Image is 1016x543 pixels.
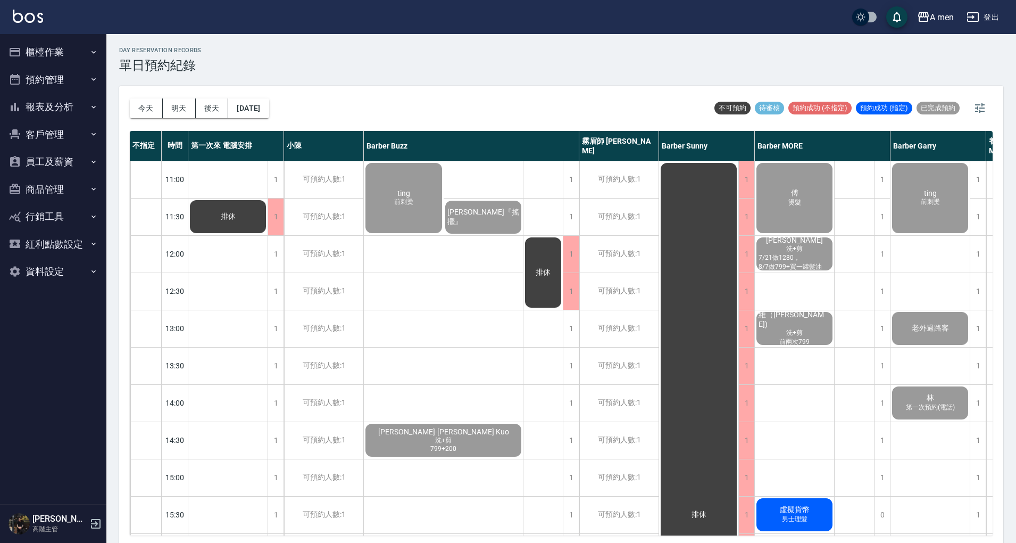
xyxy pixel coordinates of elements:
[786,198,803,207] span: 燙髮
[563,273,579,310] div: 1
[196,98,229,118] button: 後天
[738,310,754,347] div: 1
[689,510,709,520] span: 排休
[563,199,579,235] div: 1
[970,385,986,422] div: 1
[268,199,284,235] div: 1
[268,422,284,459] div: 1
[579,273,659,310] div: 可預約人數:1
[268,459,284,496] div: 1
[162,496,188,533] div: 15:30
[738,348,754,384] div: 1
[162,161,188,198] div: 11:00
[738,422,754,459] div: 1
[284,348,363,384] div: 可預約人數:1
[268,273,284,310] div: 1
[163,98,196,118] button: 明天
[925,393,936,403] span: 林
[874,199,890,235] div: 1
[162,422,188,459] div: 14:30
[890,131,986,161] div: Barber Garry
[784,328,805,338] span: 洗+剪
[579,348,659,384] div: 可預約人數:1
[874,497,890,533] div: 0
[930,11,954,24] div: A men
[268,497,284,533] div: 1
[874,310,890,347] div: 1
[738,236,754,273] div: 1
[534,268,553,277] span: 排休
[563,459,579,496] div: 1
[32,514,87,524] h5: [PERSON_NAME]
[738,497,754,533] div: 1
[162,459,188,496] div: 15:00
[756,253,832,271] span: 7/21做1280，8/7做799+買一罐髮油
[162,310,188,347] div: 13:00
[4,258,102,285] button: 資料設定
[970,273,986,310] div: 1
[874,459,890,496] div: 1
[563,422,579,459] div: 1
[738,459,754,496] div: 1
[874,385,890,422] div: 1
[738,161,754,198] div: 1
[563,161,579,198] div: 1
[284,131,364,161] div: 小陳
[579,459,659,496] div: 可預約人數:1
[789,188,801,198] span: 傅
[130,98,163,118] button: 今天
[162,235,188,273] div: 12:00
[913,6,958,28] button: A men
[32,524,87,534] p: 高階主管
[4,66,102,94] button: 預約管理
[970,236,986,273] div: 1
[714,103,751,113] span: 不可預約
[738,385,754,422] div: 1
[188,131,284,161] div: 第一次來 電腦安排
[579,497,659,533] div: 可預約人數:1
[874,273,890,310] div: 1
[738,273,754,310] div: 1
[579,310,659,347] div: 可預約人數:1
[162,384,188,422] div: 14:00
[284,161,363,198] div: 可預約人數:1
[778,505,812,515] span: 虛擬貨幣
[755,131,890,161] div: Barber MORE
[970,459,986,496] div: 1
[219,212,238,221] span: 排休
[284,273,363,310] div: 可預約人數:1
[376,427,511,436] span: [PERSON_NAME]-[PERSON_NAME] Kuo
[268,348,284,384] div: 1
[970,161,986,198] div: 1
[755,103,784,113] span: 待審核
[433,436,454,445] span: 洗+剪
[284,459,363,496] div: 可預約人數:1
[659,131,755,161] div: Barber Sunny
[284,310,363,347] div: 可預約人數:1
[4,203,102,231] button: 行銷工具
[4,231,102,258] button: 紅利點數設定
[874,348,890,384] div: 1
[284,422,363,459] div: 可預約人數:1
[788,103,852,113] span: 預約成功 (不指定)
[4,38,102,66] button: 櫃檯作業
[395,189,412,198] span: ting
[284,236,363,273] div: 可預約人數:1
[970,348,986,384] div: 1
[445,208,522,227] span: [PERSON_NAME]『搖擺』
[268,385,284,422] div: 1
[563,236,579,273] div: 1
[970,199,986,235] div: 1
[874,236,890,273] div: 1
[579,199,659,235] div: 可預約人數:1
[579,422,659,459] div: 可預約人數:1
[119,58,202,73] h3: 單日預約紀錄
[922,189,939,198] span: ting
[756,310,832,328] span: 維（[PERSON_NAME])
[4,121,102,149] button: 客戶管理
[392,198,415,207] span: 前刺燙
[162,131,188,161] div: 時間
[162,198,188,235] div: 11:30
[738,199,754,235] div: 1
[910,324,951,333] span: 老外過路客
